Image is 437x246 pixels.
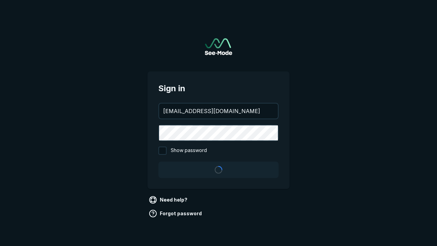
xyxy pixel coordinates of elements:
a: Forgot password [147,208,205,219]
a: Go to sign in [205,38,232,55]
a: Need help? [147,194,190,205]
span: Show password [171,147,207,155]
img: See-Mode Logo [205,38,232,55]
span: Sign in [158,82,279,95]
input: your@email.com [159,104,278,119]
